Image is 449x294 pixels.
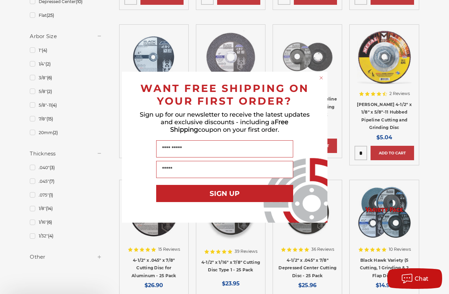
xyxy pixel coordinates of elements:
[415,275,429,282] span: Chat
[140,82,309,107] span: WANT FREE SHIPPING ON YOUR FIRST ORDER?
[170,118,289,133] span: Free Shipping
[140,111,310,133] span: Sign up for our newsletter to receive the latest updates and exclusive discounts - including a co...
[318,74,325,81] button: Close dialog
[387,268,442,289] button: Chat
[156,185,293,202] button: SIGN UP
